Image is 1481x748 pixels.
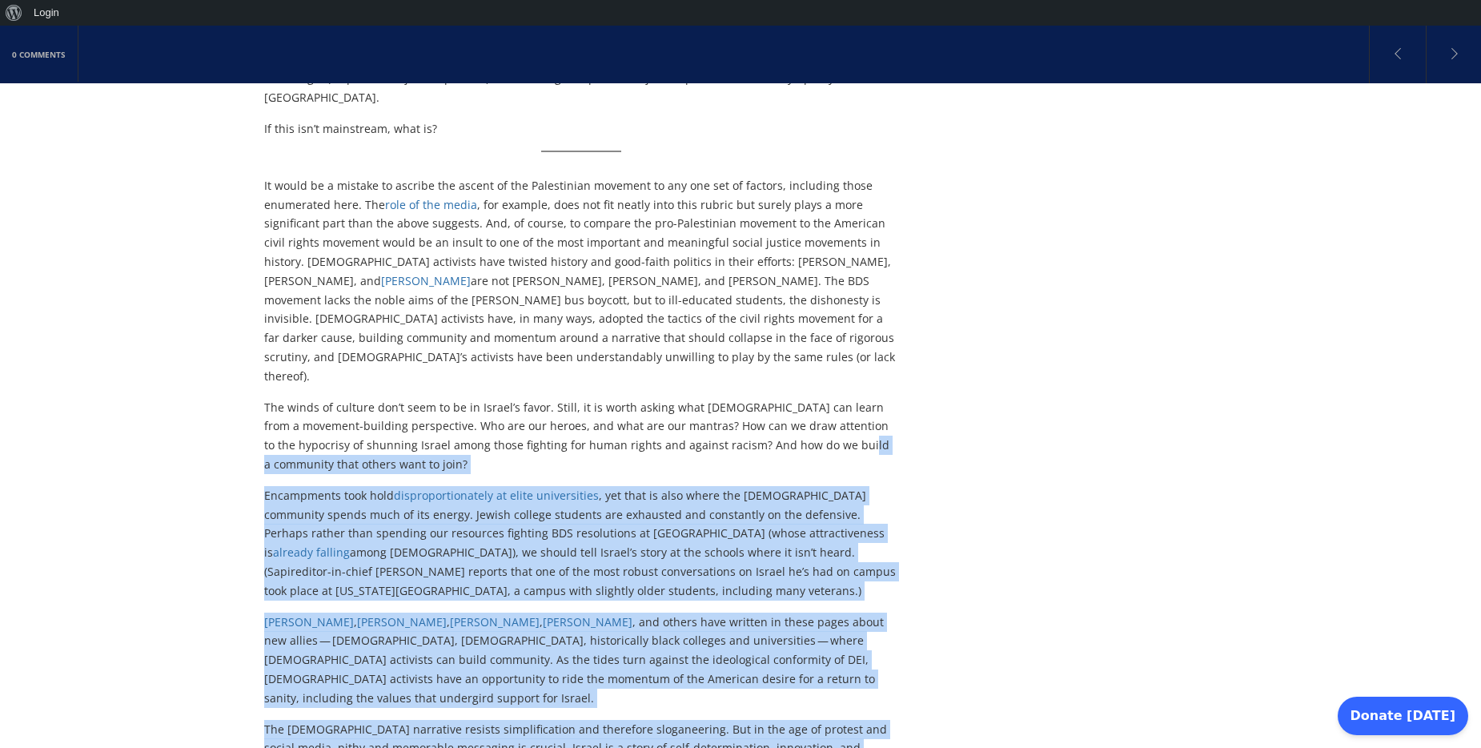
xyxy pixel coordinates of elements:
[264,486,899,601] p: Encampments took hold , yet that is also where the [DEMOGRAPHIC_DATA] community spends much of it...
[543,614,632,629] a: [PERSON_NAME]
[264,613,899,708] p: , , , , and others have written in these pages about new allies — [DEMOGRAPHIC_DATA], [DEMOGRAPHI...
[357,614,447,629] a: [PERSON_NAME]
[264,614,354,629] a: [PERSON_NAME]
[264,176,899,386] p: It would be a mistake to ascribe the ascent of the Palestinian movement to any one set of factors...
[273,545,350,560] a: already falling
[267,564,295,579] span: Sapir
[450,614,540,629] a: [PERSON_NAME]
[394,488,599,503] a: disproportionately at elite universities
[385,197,477,212] a: role of the media
[381,273,471,288] a: [PERSON_NAME]
[264,398,899,474] p: The winds of culture don’t seem to be in Israel’s favor. Still, it is worth asking what [DEMOGRAP...
[264,119,899,139] p: If this isn’t mainstream, what is?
